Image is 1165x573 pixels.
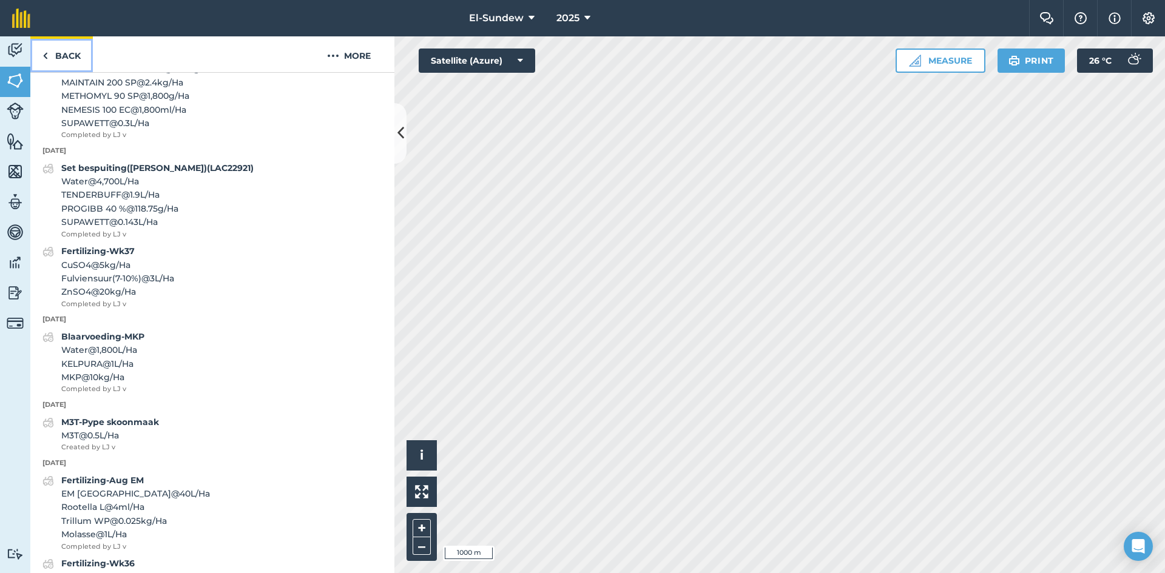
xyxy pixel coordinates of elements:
button: + [413,519,431,537]
img: svg+xml;base64,PD94bWwgdmVyc2lvbj0iMS4wIiBlbmNvZGluZz0idXRmLTgiPz4KPCEtLSBHZW5lcmF0b3I6IEFkb2JlIE... [1121,49,1146,73]
span: M3T @ 0.5 L / Ha [61,429,159,442]
a: Fertilizing-Wk37CuSO4@5kg/HaFulviensuur(7-10%)@3L/HaZnSO4@20kg/HaCompleted by LJ v [42,244,174,309]
strong: Set bespuiting([PERSON_NAME])(LAC22921) [61,163,254,173]
span: 26 ° C [1089,49,1112,73]
span: Completed by LJ v [61,299,174,310]
img: svg+xml;base64,PHN2ZyB4bWxucz0iaHR0cDovL3d3dy53My5vcmcvMjAwMC9zdmciIHdpZHRoPSIxNyIgaGVpZ2h0PSIxNy... [1109,11,1121,25]
span: MAINTAIN 200 SP @ 2.4 kg / Ha [61,76,214,89]
img: svg+xml;base64,PD94bWwgdmVyc2lvbj0iMS4wIiBlbmNvZGluZz0idXRmLTgiPz4KPCEtLSBHZW5lcmF0b3I6IEFkb2JlIE... [7,41,24,59]
img: A question mark icon [1073,12,1088,24]
strong: Fertilizing-Aug EM [61,475,144,486]
img: A cog icon [1141,12,1156,24]
img: svg+xml;base64,PHN2ZyB4bWxucz0iaHR0cDovL3d3dy53My5vcmcvMjAwMC9zdmciIHdpZHRoPSIyMCIgaGVpZ2h0PSIyNC... [327,49,339,63]
span: CuSO4 @ 5 kg / Ha [61,258,174,272]
button: Measure [896,49,985,73]
a: Set bespuiting([PERSON_NAME])(LAC22921)Water@4,700L/HaTENDERBUFF@1.9L/HaPROGIBB 40 %@118.75g/HaSU... [42,161,254,240]
span: i [420,447,424,463]
a: M3T-Pype skoonmaakM3T@0.5L/HaCreated by LJ v [42,415,159,453]
button: Print [998,49,1065,73]
button: More [303,36,394,72]
button: – [413,537,431,555]
span: Rootella L @ 4 ml / Ha [61,500,210,514]
span: El-Sundew [469,11,524,25]
span: ZnSO4 @ 20 kg / Ha [61,285,174,298]
span: METHOMYL 90 SP @ 1,800 g / Ha [61,89,214,102]
span: MKP @ 10 kg / Ha [61,370,144,384]
img: svg+xml;base64,PD94bWwgdmVyc2lvbj0iMS4wIiBlbmNvZGluZz0idXRmLTgiPz4KPCEtLSBHZW5lcmF0b3I6IEFkb2JlIE... [7,193,24,211]
img: Two speech bubbles overlapping with the left bubble in the forefront [1039,12,1054,24]
span: EM [GEOGRAPHIC_DATA] @ 40 L / Ha [61,487,210,500]
p: [DATE] [30,400,394,410]
button: 26 °C [1077,49,1153,73]
strong: Fertilizing-Wk37 [61,246,135,256]
img: svg+xml;base64,PHN2ZyB4bWxucz0iaHR0cDovL3d3dy53My5vcmcvMjAwMC9zdmciIHdpZHRoPSI1NiIgaGVpZ2h0PSI2MC... [7,72,24,90]
img: svg+xml;base64,PD94bWwgdmVyc2lvbj0iMS4wIiBlbmNvZGluZz0idXRmLTgiPz4KPCEtLSBHZW5lcmF0b3I6IEFkb2JlIE... [7,102,24,119]
img: svg+xml;base64,PHN2ZyB4bWxucz0iaHR0cDovL3d3dy53My5vcmcvMjAwMC9zdmciIHdpZHRoPSI1NiIgaGVpZ2h0PSI2MC... [7,163,24,181]
img: Ruler icon [909,55,921,67]
a: Back [30,36,93,72]
img: Four arrows, one pointing top left, one top right, one bottom right and the last bottom left [415,485,428,498]
img: svg+xml;base64,PHN2ZyB4bWxucz0iaHR0cDovL3d3dy53My5vcmcvMjAwMC9zdmciIHdpZHRoPSI1NiIgaGVpZ2h0PSI2MC... [7,132,24,150]
span: Trillum WP @ 0.025 kg / Ha [61,514,210,528]
strong: M3T-Pype skoonmaak [61,417,159,427]
span: SUPAWETT @ 0.3 L / Ha [61,116,214,130]
span: Molasse @ 1 L / Ha [61,528,210,541]
img: svg+xml;base64,PD94bWwgdmVyc2lvbj0iMS4wIiBlbmNvZGluZz0idXRmLTgiPz4KPCEtLSBHZW5lcmF0b3I6IEFkb2JlIE... [7,548,24,560]
img: svg+xml;base64,PD94bWwgdmVyc2lvbj0iMS4wIiBlbmNvZGluZz0idXRmLTgiPz4KPCEtLSBHZW5lcmF0b3I6IEFkb2JlIE... [42,330,54,344]
span: 2025 [556,11,579,25]
p: [DATE] [30,146,394,156]
span: Completed by LJ v [61,541,210,552]
span: SUPAWETT @ 0.143 L / Ha [61,215,254,229]
img: svg+xml;base64,PD94bWwgdmVyc2lvbj0iMS4wIiBlbmNvZGluZz0idXRmLTgiPz4KPCEtLSBHZW5lcmF0b3I6IEFkb2JlIE... [42,161,54,176]
span: Completed by LJ v [61,229,254,240]
span: Water @ 1,800 L / Ha [61,343,144,357]
p: [DATE] [30,458,394,469]
img: svg+xml;base64,PD94bWwgdmVyc2lvbj0iMS4wIiBlbmNvZGluZz0idXRmLTgiPz4KPCEtLSBHZW5lcmF0b3I6IEFkb2JlIE... [42,415,54,430]
span: NEMESIS 100 EC @ 1,800 ml / Ha [61,103,214,116]
img: fieldmargin Logo [12,8,30,28]
button: Satellite (Azure) [419,49,535,73]
span: Completed by LJ v [61,384,144,395]
img: svg+xml;base64,PHN2ZyB4bWxucz0iaHR0cDovL3d3dy53My5vcmcvMjAwMC9zdmciIHdpZHRoPSI5IiBoZWlnaHQ9IjI0Ii... [42,49,48,63]
strong: Blaarvoeding-MKP [61,331,144,342]
span: Fulviensuur(7-10%) @ 3 L / Ha [61,272,174,285]
img: svg+xml;base64,PD94bWwgdmVyc2lvbj0iMS4wIiBlbmNvZGluZz0idXRmLTgiPz4KPCEtLSBHZW5lcmF0b3I6IEFkb2JlIE... [7,284,24,302]
a: Blaarvoeding-MKPWater@1,800L/HaKELPURA@1L/HaMKP@10kg/HaCompleted by LJ v [42,330,144,395]
span: Water @ 4,700 L / Ha [61,175,254,188]
p: [DATE] [30,314,394,325]
img: svg+xml;base64,PD94bWwgdmVyc2lvbj0iMS4wIiBlbmNvZGluZz0idXRmLTgiPz4KPCEtLSBHZW5lcmF0b3I6IEFkb2JlIE... [42,557,54,571]
img: svg+xml;base64,PHN2ZyB4bWxucz0iaHR0cDovL3d3dy53My5vcmcvMjAwMC9zdmciIHdpZHRoPSIxOSIgaGVpZ2h0PSIyNC... [1008,53,1020,68]
div: Open Intercom Messenger [1124,532,1153,561]
button: i [407,440,437,471]
img: svg+xml;base64,PD94bWwgdmVyc2lvbj0iMS4wIiBlbmNvZGluZz0idXRmLTgiPz4KPCEtLSBHZW5lcmF0b3I6IEFkb2JlIE... [7,315,24,332]
a: Water@6,000L/HaTENDERBUFF@2.4L/HaBUPROFEZIN 500 WDG@1,800g/HaMAINTAIN 200 SP@2.4kg/HaMETHOMYL 90 ... [42,21,214,141]
span: Created by LJ v [61,442,159,453]
img: svg+xml;base64,PD94bWwgdmVyc2lvbj0iMS4wIiBlbmNvZGluZz0idXRmLTgiPz4KPCEtLSBHZW5lcmF0b3I6IEFkb2JlIE... [42,474,54,488]
img: svg+xml;base64,PD94bWwgdmVyc2lvbj0iMS4wIiBlbmNvZGluZz0idXRmLTgiPz4KPCEtLSBHZW5lcmF0b3I6IEFkb2JlIE... [7,223,24,241]
span: KELPURA @ 1 L / Ha [61,357,144,370]
a: Fertilizing-Aug EMEM [GEOGRAPHIC_DATA]@40L/HaRootella L@4ml/HaTrillum WP@0.025kg/HaMolasse@1L/HaC... [42,474,210,552]
span: PROGIBB 40 % @ 118.75 g / Ha [61,202,254,215]
img: svg+xml;base64,PD94bWwgdmVyc2lvbj0iMS4wIiBlbmNvZGluZz0idXRmLTgiPz4KPCEtLSBHZW5lcmF0b3I6IEFkb2JlIE... [42,244,54,259]
span: TENDERBUFF @ 1.9 L / Ha [61,188,254,201]
strong: Fertilizing-Wk36 [61,558,135,569]
span: Completed by LJ v [61,130,214,141]
img: svg+xml;base64,PD94bWwgdmVyc2lvbj0iMS4wIiBlbmNvZGluZz0idXRmLTgiPz4KPCEtLSBHZW5lcmF0b3I6IEFkb2JlIE... [7,253,24,272]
